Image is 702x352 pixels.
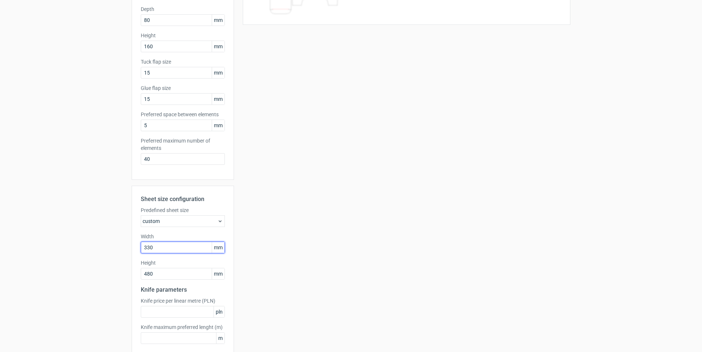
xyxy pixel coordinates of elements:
input: custom [141,242,225,253]
label: Glue flap size [141,84,225,92]
span: mm [212,41,224,52]
span: mm [212,268,224,279]
h2: Knife parameters [141,285,225,294]
input: custom [141,268,225,280]
span: mm [212,67,224,78]
span: mm [212,94,224,105]
label: Predefined sheet size [141,207,225,214]
label: Tuck flap size [141,58,225,65]
label: Depth [141,5,225,13]
label: Height [141,259,225,266]
label: Height [141,32,225,39]
span: mm [212,15,224,26]
span: pln [214,306,224,317]
span: m [216,333,224,344]
label: Knife maximum preferred lenght (m) [141,323,225,331]
h2: Sheet size configuration [141,195,225,204]
span: mm [212,242,224,253]
label: Width [141,233,225,240]
div: custom [141,215,225,227]
label: Knife price per linear metre (PLN) [141,297,225,304]
span: mm [212,120,224,131]
label: Preferred space between elements [141,111,225,118]
label: Preferred maximum number of elements [141,137,225,152]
